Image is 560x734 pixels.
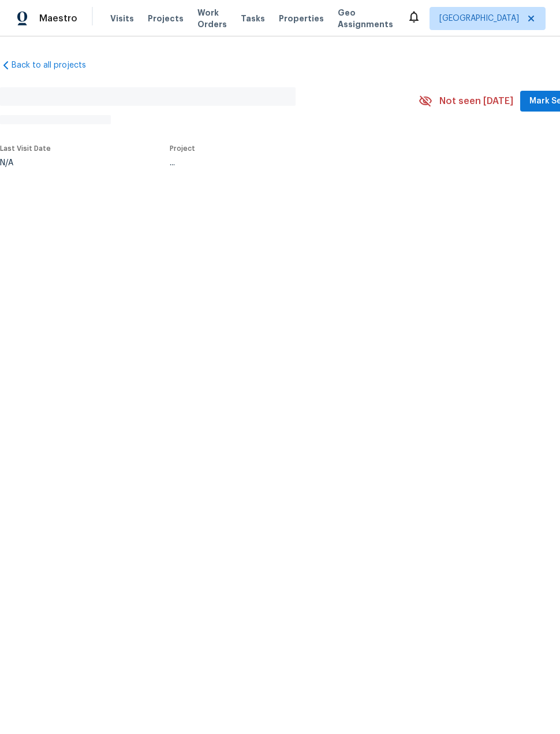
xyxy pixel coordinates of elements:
[439,13,519,24] span: [GEOGRAPHIC_DATA]
[170,159,391,167] div: ...
[170,145,195,152] span: Project
[110,13,134,24] span: Visits
[148,13,184,24] span: Projects
[39,13,77,24] span: Maestro
[439,95,513,107] span: Not seen [DATE]
[279,13,324,24] span: Properties
[241,14,265,23] span: Tasks
[338,7,393,30] span: Geo Assignments
[197,7,227,30] span: Work Orders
